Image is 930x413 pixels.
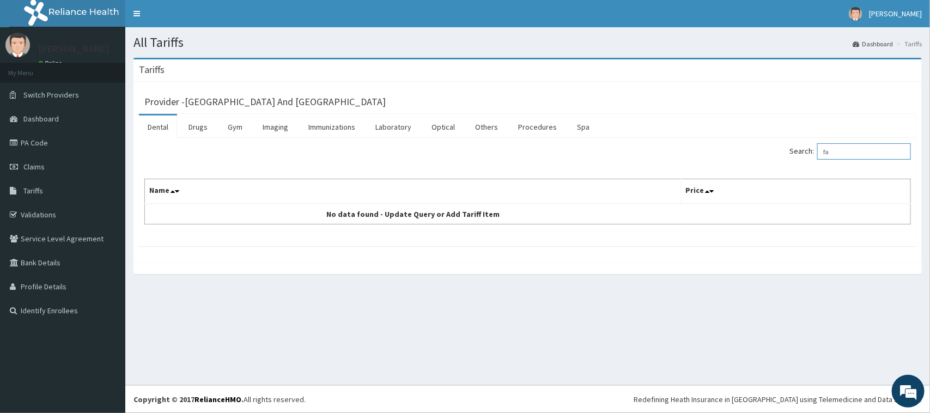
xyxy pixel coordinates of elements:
[139,116,177,138] a: Dental
[894,39,922,48] li: Tariffs
[509,116,566,138] a: Procedures
[179,5,205,32] div: Minimize live chat window
[23,114,59,124] span: Dashboard
[145,204,681,224] td: No data found - Update Query or Add Tariff Item
[423,116,464,138] a: Optical
[57,61,183,75] div: Chat with us now
[681,179,911,204] th: Price
[145,179,681,204] th: Name
[817,143,911,160] input: Search:
[144,97,386,107] h3: Provider - [GEOGRAPHIC_DATA] And [GEOGRAPHIC_DATA]
[38,44,110,54] p: [PERSON_NAME]
[300,116,364,138] a: Immunizations
[853,39,893,48] a: Dashboard
[139,65,165,75] h3: Tariffs
[133,35,922,50] h1: All Tariffs
[466,116,507,138] a: Others
[634,394,922,405] div: Redefining Heath Insurance in [GEOGRAPHIC_DATA] using Telemedicine and Data Science!
[125,385,930,413] footer: All rights reserved.
[23,186,43,196] span: Tariffs
[869,9,922,19] span: [PERSON_NAME]
[849,7,862,21] img: User Image
[367,116,420,138] a: Laboratory
[63,137,150,247] span: We're online!
[133,394,244,404] strong: Copyright © 2017 .
[568,116,598,138] a: Spa
[254,116,297,138] a: Imaging
[23,90,79,100] span: Switch Providers
[20,54,44,82] img: d_794563401_company_1708531726252_794563401
[5,297,208,336] textarea: Type your message and hit 'Enter'
[38,59,64,67] a: Online
[789,143,911,160] label: Search:
[5,33,30,57] img: User Image
[23,162,45,172] span: Claims
[219,116,251,138] a: Gym
[194,394,241,404] a: RelianceHMO
[180,116,216,138] a: Drugs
